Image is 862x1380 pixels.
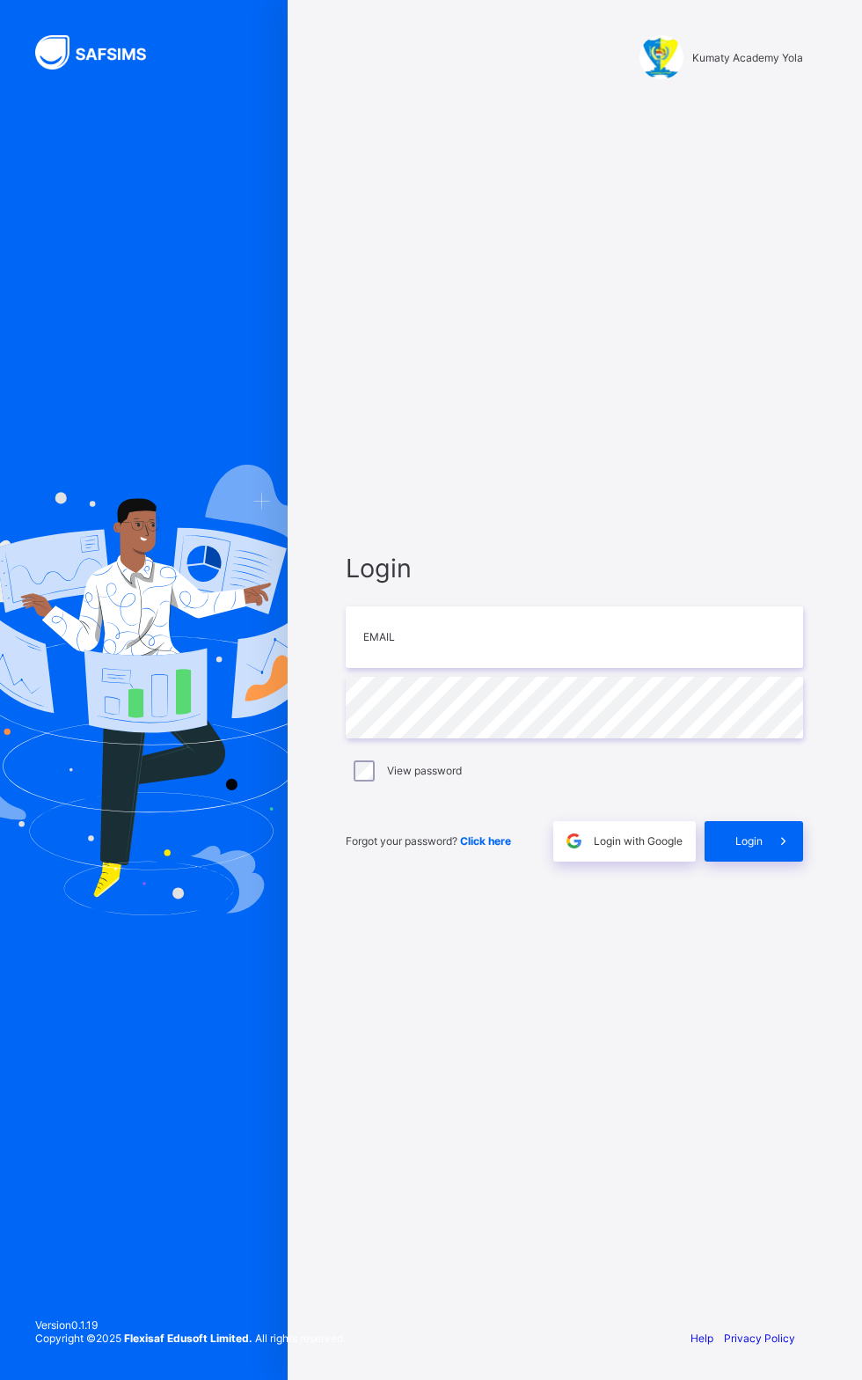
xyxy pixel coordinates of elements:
label: View password [387,764,462,777]
a: Click here [460,834,511,848]
span: Forgot your password? [346,834,511,848]
strong: Flexisaf Edusoft Limited. [124,1332,252,1345]
a: Privacy Policy [724,1332,795,1345]
span: Kumaty Academy Yola [692,51,803,64]
img: SAFSIMS Logo [35,35,167,70]
a: Help [690,1332,713,1345]
img: google.396cfc9801f0270233282035f929180a.svg [564,831,584,851]
span: Login [346,553,803,584]
span: Version 0.1.19 [35,1318,346,1332]
span: Login with Google [594,834,683,848]
span: Copyright © 2025 All rights reserved. [35,1332,346,1345]
span: Login [735,834,763,848]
